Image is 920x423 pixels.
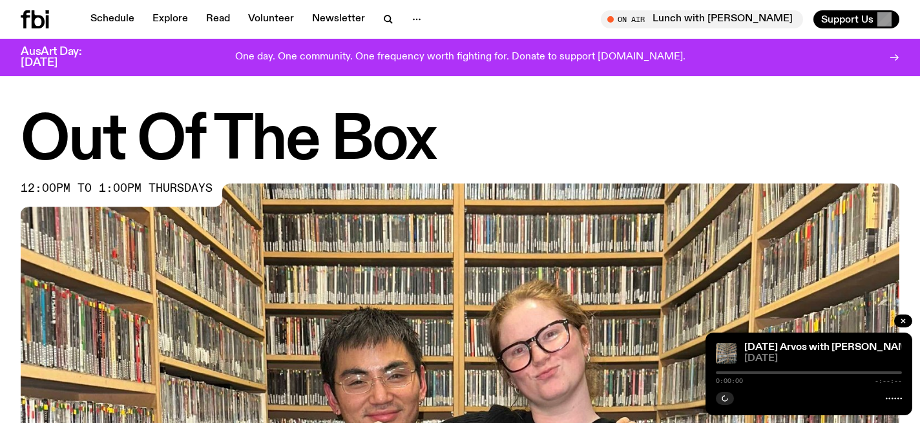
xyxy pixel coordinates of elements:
a: Schedule [83,10,142,28]
h3: AusArt Day: [DATE] [21,46,103,68]
p: One day. One community. One frequency worth fighting for. Donate to support [DOMAIN_NAME]. [235,52,685,63]
span: Support Us [821,14,873,25]
span: -:--:-- [875,378,902,384]
span: [DATE] [744,354,902,364]
a: Newsletter [304,10,373,28]
button: Support Us [813,10,899,28]
span: 0:00:00 [716,378,743,384]
a: Read [198,10,238,28]
a: Volunteer [240,10,302,28]
button: On AirLunch with [PERSON_NAME] [601,10,803,28]
img: A corner shot of the fbi music library [716,343,737,364]
h1: Out Of The Box [21,112,899,170]
span: 12:00pm to 1:00pm thursdays [21,183,213,194]
a: [DATE] Arvos with [PERSON_NAME] [744,342,917,353]
a: Explore [145,10,196,28]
